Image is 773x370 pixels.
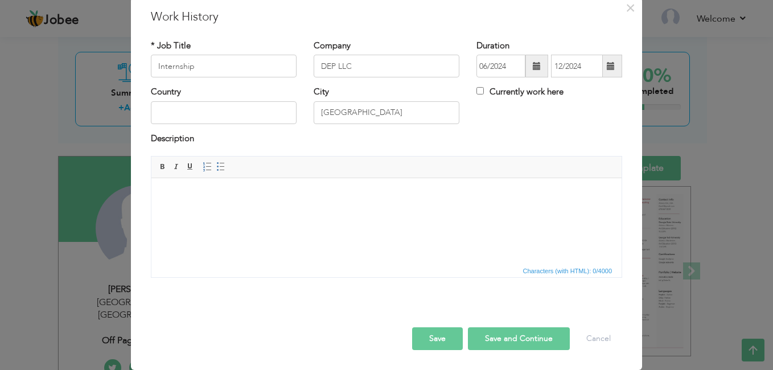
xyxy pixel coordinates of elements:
[184,161,196,173] a: Underline
[314,40,351,52] label: Company
[476,40,509,52] label: Duration
[476,86,564,98] label: Currently work here
[412,327,463,350] button: Save
[151,178,622,264] iframe: Rich Text Editor, workEditor
[151,9,622,26] h3: Work History
[521,266,615,276] span: Characters (with HTML): 0/4000
[476,87,484,94] input: Currently work here
[215,161,227,173] a: Insert/Remove Bulleted List
[476,55,525,77] input: From
[314,86,329,98] label: City
[157,161,169,173] a: Bold
[551,55,603,77] input: Present
[151,133,194,145] label: Description
[521,266,616,276] div: Statistics
[170,161,183,173] a: Italic
[468,327,570,350] button: Save and Continue
[151,86,181,98] label: Country
[151,40,191,52] label: * Job Title
[575,327,622,350] button: Cancel
[201,161,213,173] a: Insert/Remove Numbered List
